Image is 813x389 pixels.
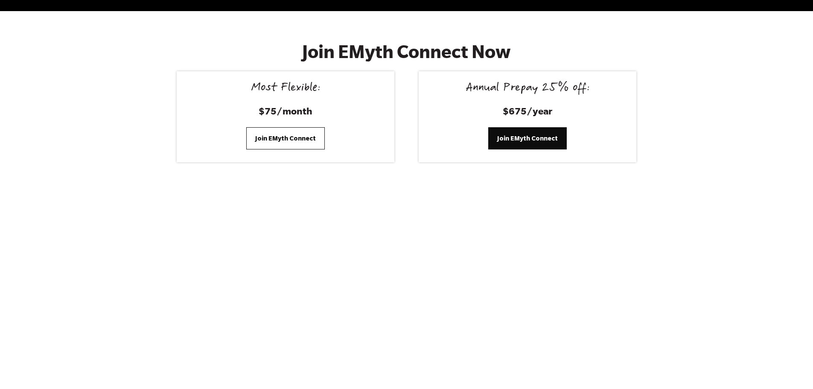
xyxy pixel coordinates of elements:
[429,82,626,96] div: Annual Prepay 25% off:
[429,104,626,117] h3: $675/year
[247,192,567,372] iframe: HubSpot Video
[187,104,384,117] h3: $75/month
[187,82,384,96] div: Most Flexible:
[246,127,325,149] a: Join EMyth Connect
[497,134,558,143] span: Join EMyth Connect
[770,348,813,389] iframe: Chat Widget
[488,127,567,149] a: Join EMyth Connect
[231,41,582,62] h2: Join EMyth Connect Now
[255,134,316,143] span: Join EMyth Connect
